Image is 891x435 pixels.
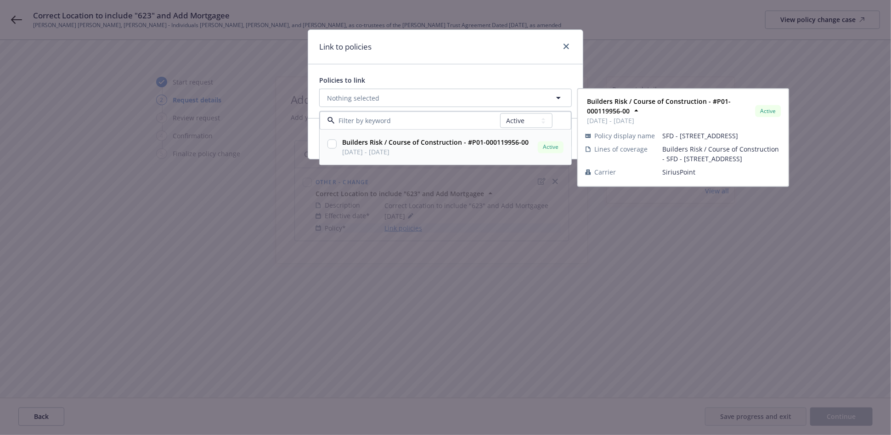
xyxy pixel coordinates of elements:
span: [DATE] - [DATE] [342,147,529,157]
span: Builders Risk / Course of Construction - SFD - [STREET_ADDRESS] [663,144,781,164]
span: Policies to link [319,76,365,85]
strong: Builders Risk / Course of Construction - #P01-000119956-00 [342,138,529,147]
span: SFD - [STREET_ADDRESS] [663,131,781,141]
span: Policy display name [595,131,655,141]
input: Filter by keyword [335,116,500,125]
span: Nothing selected [327,93,379,103]
span: Lines of coverage [595,144,648,154]
span: Carrier [595,167,616,177]
span: [DATE] - [DATE] [587,116,752,125]
strong: Builders Risk / Course of Construction - #P01-000119956-00 [587,97,731,115]
span: SiriusPoint [663,167,781,177]
button: Nothing selected [319,89,572,107]
span: Active [541,143,560,152]
span: Active [759,107,778,115]
a: close [561,41,572,52]
h1: Link to policies [319,41,372,53]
